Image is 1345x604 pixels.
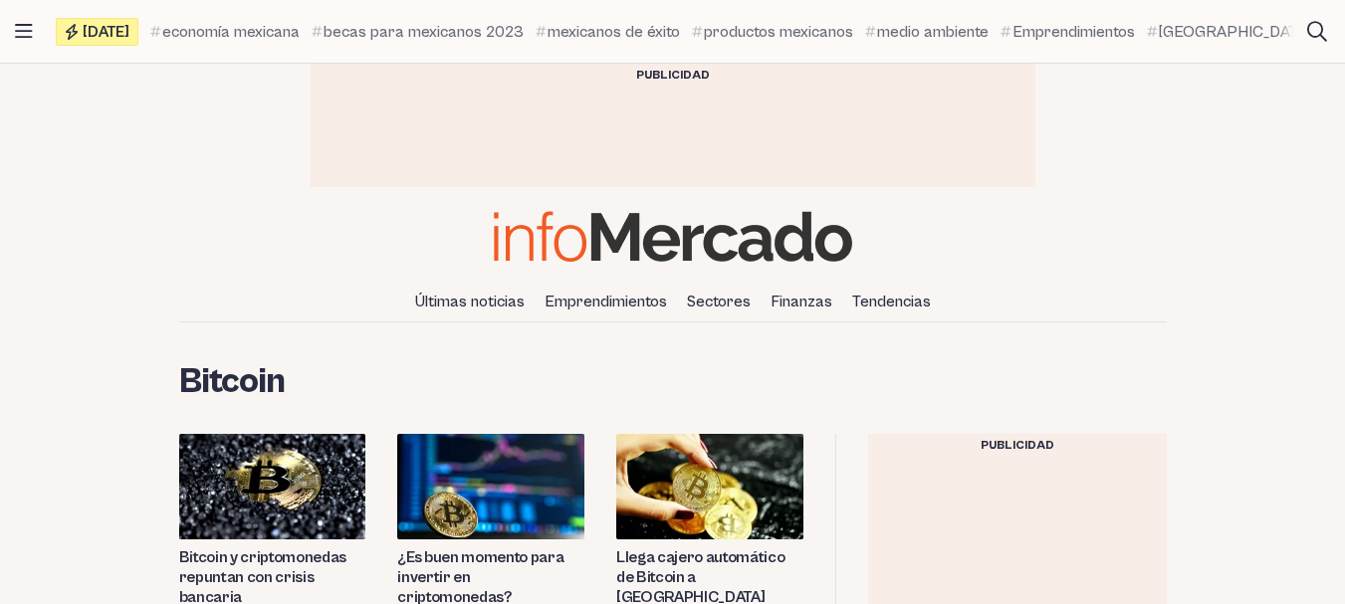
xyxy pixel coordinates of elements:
[162,20,300,44] span: economía mexicana
[312,20,524,44] a: becas para mexicanos 2023
[324,20,524,44] span: becas para mexicanos 2023
[844,285,939,318] a: Tendencias
[548,20,680,44] span: mexicanos de éxito
[868,434,1167,458] div: Publicidad
[1001,20,1135,44] a: Emprendimientos
[179,362,286,402] span: Bitcoin
[692,20,853,44] a: productos mexicanos
[311,64,1035,88] div: Publicidad
[150,20,300,44] a: economía mexicana
[877,20,989,44] span: medio ambiente
[1147,20,1309,44] a: [GEOGRAPHIC_DATA]
[83,24,129,40] span: [DATE]
[494,211,852,262] img: Infomercado México logo
[537,285,675,318] a: Emprendimientos
[763,285,840,318] a: Finanzas
[679,285,759,318] a: Sectores
[407,285,533,318] a: Últimas noticias
[536,20,680,44] a: mexicanos de éxito
[1012,20,1135,44] span: Emprendimientos
[1159,20,1309,44] span: [GEOGRAPHIC_DATA]
[704,20,853,44] span: productos mexicanos
[865,20,989,44] a: medio ambiente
